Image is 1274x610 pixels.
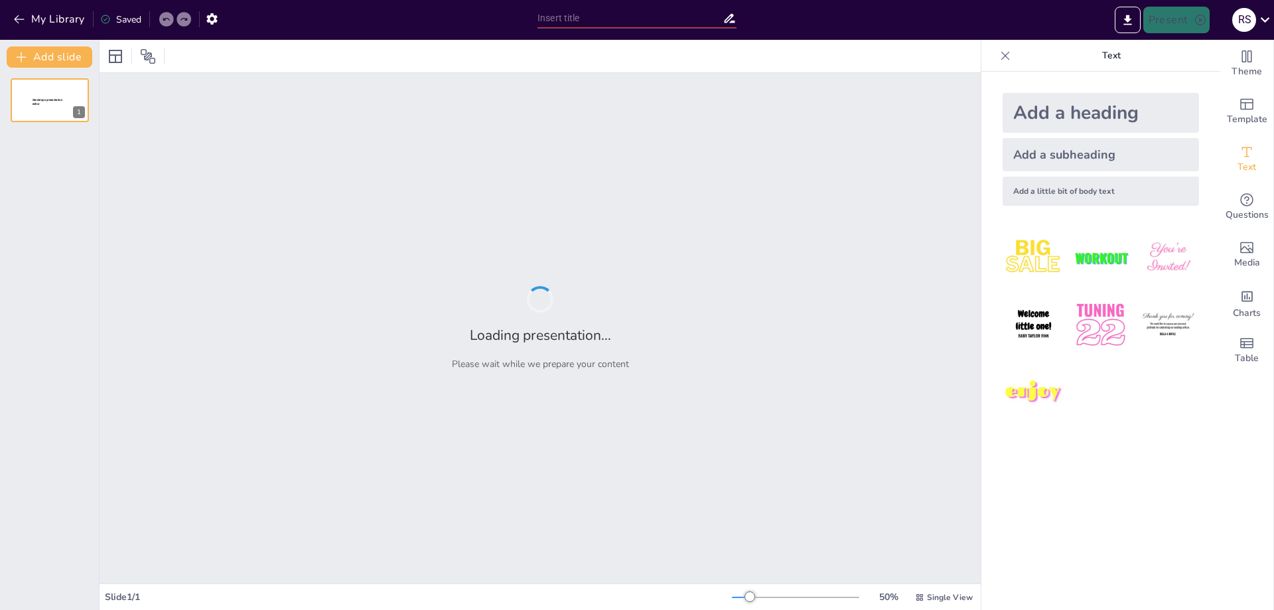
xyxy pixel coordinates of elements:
img: 5.jpeg [1070,294,1131,356]
button: R S [1232,7,1256,33]
div: Saved [100,13,141,26]
div: Get real-time input from your audience [1220,183,1273,231]
div: Add a table [1220,327,1273,374]
div: Add a little bit of body text [1003,177,1199,206]
div: Layout [105,46,126,67]
div: 1 [73,106,85,118]
span: Single View [927,592,973,603]
div: R S [1232,8,1256,32]
input: Insert title [537,9,723,28]
div: Add images, graphics, shapes or video [1220,231,1273,279]
div: 1 [11,78,89,122]
span: Position [140,48,156,64]
button: Add slide [7,46,92,68]
div: 50 % [873,591,904,603]
span: Charts [1233,306,1261,321]
div: Add charts and graphs [1220,279,1273,327]
button: Present [1143,7,1210,33]
h2: Loading presentation... [470,326,611,344]
span: Theme [1232,64,1262,79]
img: 6.jpeg [1137,294,1199,356]
img: 3.jpeg [1137,227,1199,289]
button: My Library [10,9,90,30]
span: Text [1238,160,1256,175]
div: Add a subheading [1003,138,1199,171]
div: Add text boxes [1220,135,1273,183]
button: Export to PowerPoint [1115,7,1141,33]
div: Change the overall theme [1220,40,1273,88]
span: Questions [1226,208,1269,222]
div: Add ready made slides [1220,88,1273,135]
img: 7.jpeg [1003,362,1064,423]
p: Text [1016,40,1207,72]
img: 4.jpeg [1003,294,1064,356]
img: 1.jpeg [1003,227,1064,289]
span: Media [1234,256,1260,270]
span: Template [1227,112,1267,127]
p: Please wait while we prepare your content [452,358,629,370]
span: Sendsteps presentation editor [33,98,62,106]
div: Slide 1 / 1 [105,591,732,603]
div: Add a heading [1003,93,1199,133]
span: Table [1235,351,1259,366]
img: 2.jpeg [1070,227,1131,289]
